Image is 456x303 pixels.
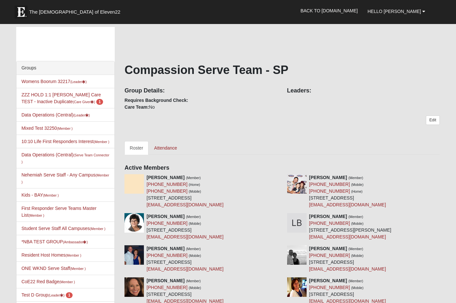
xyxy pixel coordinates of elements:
[146,213,223,240] div: [STREET_ADDRESS]
[70,80,87,84] small: (Leader )
[124,141,148,155] a: Roster
[124,87,277,94] h4: Group Details:
[348,279,363,283] small: (Member)
[351,222,363,225] small: (Mobile)
[186,279,201,283] small: (Member)
[309,188,350,194] a: [PHONE_NUMBER]
[189,286,201,290] small: (Mobile)
[21,139,109,144] a: 10:10 Life First Responders Interest(Member )
[363,3,430,19] a: Hello [PERSON_NAME]
[351,183,363,187] small: (Mobile)
[146,285,187,290] a: [PHONE_NUMBER]
[309,234,386,239] a: [EMAIL_ADDRESS][DOMAIN_NAME]
[90,227,105,231] small: (Member )
[29,9,120,15] span: The [DEMOGRAPHIC_DATA] of Eleven22
[149,141,182,155] a: Attendance
[189,189,201,193] small: (Mobile)
[309,213,392,240] div: [STREET_ADDRESS][PERSON_NAME]
[21,226,105,231] a: Student Serve Staff All Campuses(Member )
[94,140,109,144] small: (Member )
[351,189,362,193] small: (Home)
[309,175,347,180] strong: [PERSON_NAME]
[65,253,81,257] small: (Member )
[146,202,223,207] a: [EMAIL_ADDRESS][DOMAIN_NAME]
[351,254,363,258] small: (Mobile)
[186,247,201,251] small: (Member)
[186,176,201,180] small: (Member)
[120,83,282,111] div: No
[426,115,440,125] a: Edit
[57,127,73,130] small: (Member )
[124,104,149,110] strong: Care Team:
[309,246,347,251] strong: [PERSON_NAME]
[21,239,88,244] a: *NBA TEST GROUP(Ambassador)
[287,87,440,94] h4: Leaders:
[348,247,363,251] small: (Member)
[21,92,103,104] a: ZZZ HOLD 1:1 [PERSON_NAME] Care TEST - Inactive Duplicate(Care Giver) 1
[146,253,187,258] a: [PHONE_NUMBER]
[309,214,347,219] strong: [PERSON_NAME]
[29,213,44,217] small: (Member )
[348,176,363,180] small: (Member)
[21,192,59,198] a: Kids - BAY(Member )
[21,279,75,284] a: CoE22 Red Badge(Member )
[21,206,97,218] a: First Responder Serve Teams Master List(Member )
[21,79,87,84] a: Womens Boorum 32217(Leader)
[351,286,363,290] small: (Mobile)
[146,221,187,226] a: [PHONE_NUMBER]
[309,266,386,272] a: [EMAIL_ADDRESS][DOMAIN_NAME]
[124,63,439,77] h1: Compassion Serve Team - SP
[21,252,81,258] a: Resident Host Homes(Member )
[21,266,86,271] a: ONE WKND Serve Staff(Member )
[309,278,347,283] strong: [PERSON_NAME]
[189,254,201,258] small: (Mobile)
[186,215,201,219] small: (Member)
[309,253,350,258] a: [PHONE_NUMBER]
[59,280,75,284] small: (Member )
[146,174,223,208] div: [STREET_ADDRESS]
[21,126,73,131] a: Mixed Test 32250(Member )
[146,214,184,219] strong: [PERSON_NAME]
[309,182,350,187] a: [PHONE_NUMBER]
[189,222,201,225] small: (Mobile)
[146,246,184,251] strong: [PERSON_NAME]
[189,183,200,187] small: (Home)
[348,215,363,219] small: (Member)
[368,9,421,14] span: Hello [PERSON_NAME]
[146,182,187,187] a: [PHONE_NUMBER]
[309,245,386,273] div: [STREET_ADDRESS]
[146,266,223,272] a: [EMAIL_ADDRESS][DOMAIN_NAME]
[309,202,386,207] a: [EMAIL_ADDRESS][DOMAIN_NAME]
[309,285,350,290] a: [PHONE_NUMBER]
[21,112,90,117] a: Data Operations (Central)(Leader)
[296,3,363,19] a: Back to [DOMAIN_NAME]
[96,99,103,105] span: number of pending members
[124,98,188,103] strong: Requires Background Check:
[309,174,386,208] div: [STREET_ADDRESS]
[146,175,184,180] strong: [PERSON_NAME]
[63,240,88,244] small: (Ambassador )
[124,164,439,172] h4: Active Members
[146,234,223,239] a: [EMAIL_ADDRESS][DOMAIN_NAME]
[11,2,141,18] a: The [DEMOGRAPHIC_DATA] of Eleven22
[21,152,109,164] a: Data Operations (Central)(Serve Team Connector )
[146,278,184,283] strong: [PERSON_NAME]
[15,6,28,18] img: Eleven22 logo
[73,100,95,104] small: (Care Giver )
[309,221,350,226] a: [PHONE_NUMBER]
[146,188,187,194] a: [PHONE_NUMBER]
[17,61,114,75] div: Groups
[73,113,90,117] small: (Leader )
[43,193,59,197] small: (Member )
[70,267,86,271] small: (Member )
[21,172,109,184] a: Nehemiah Serve Staff - Any Campus(Member )
[146,245,223,273] div: [STREET_ADDRESS]
[21,173,109,184] small: (Member )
